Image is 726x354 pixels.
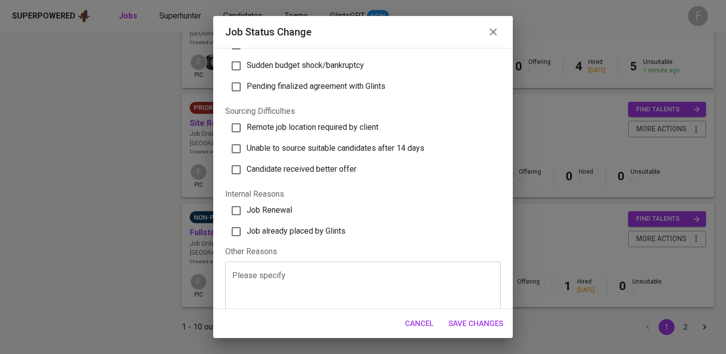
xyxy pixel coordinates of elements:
span: Job Renewal [247,205,292,215]
span: Cancel [405,317,433,330]
p: Sourcing Difficulties [225,105,501,117]
button: Save Changes [443,313,509,334]
div: Other Reasons [225,246,501,258]
span: Budget falls below market rate for required candidate [247,39,433,49]
span: Remote job location required by client [247,122,378,132]
span: Pending finalized agreement with Glints [247,81,385,91]
span: Sudden budget shock/bankruptcy [247,60,364,70]
h6: Job status change [225,24,312,40]
span: Candidate received better offer [247,164,357,174]
button: Cancel [399,313,439,334]
span: Save Changes [448,317,503,330]
span: Job already placed by Glints [247,226,346,236]
p: Internal Reasons [225,188,501,200]
span: Unable to source suitable candidates after 14 days [247,143,424,153]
